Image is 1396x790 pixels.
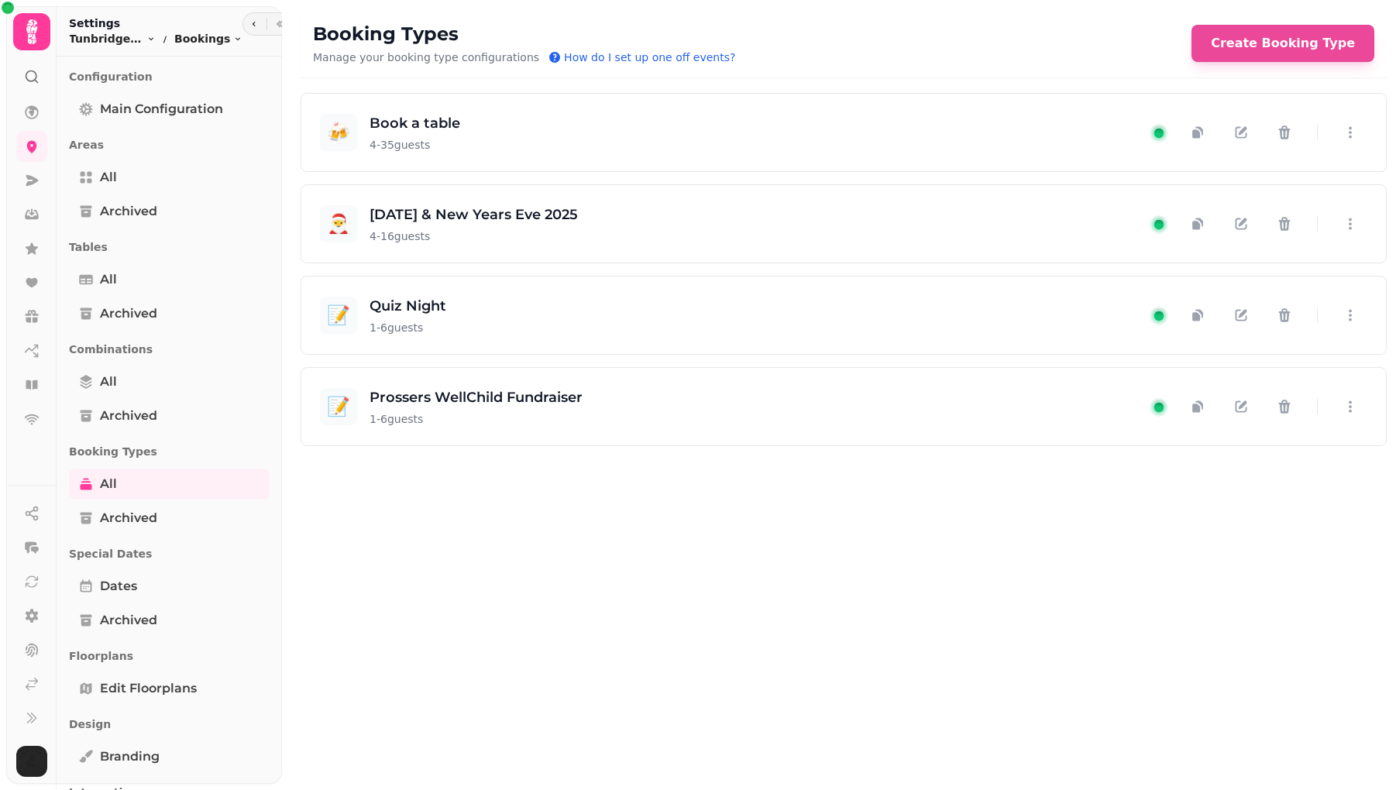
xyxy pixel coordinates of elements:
[1211,37,1355,50] span: Create Booking Type
[69,710,270,738] p: Design
[370,411,423,427] span: 1 - 6 guests
[69,605,270,636] a: Archived
[69,469,270,500] a: All
[69,298,270,329] a: Archived
[327,394,350,419] span: 📝
[100,168,117,187] span: All
[370,386,583,408] h3: Prossers WellChild Fundraiser
[100,679,197,698] span: Edit Floorplans
[370,228,430,244] span: 4 - 16 guests
[69,335,270,363] p: Combinations
[370,295,446,317] h3: Quiz Night
[174,31,242,46] button: Bookings
[327,303,350,328] span: 📝
[69,400,270,431] a: Archived
[69,642,270,670] p: Floorplans
[69,540,270,568] p: Special Dates
[16,746,47,777] img: User avatar
[69,31,143,46] span: Tunbridge [PERSON_NAME]
[69,264,270,295] a: All
[100,100,223,118] span: Main Configuration
[69,94,270,125] a: Main Configuration
[564,50,735,65] span: How do I set up one off events?
[69,233,270,261] p: Tables
[13,746,50,777] button: User avatar
[69,438,270,465] p: Booking Types
[100,304,157,323] span: Archived
[69,196,270,227] a: Archived
[69,63,270,91] p: Configuration
[69,366,270,397] a: All
[69,673,270,704] a: Edit Floorplans
[100,270,117,289] span: All
[327,120,350,145] span: 🍻
[69,31,242,46] nav: breadcrumb
[69,503,270,534] a: Archived
[100,407,157,425] span: Archived
[69,15,242,31] h2: Settings
[69,131,270,159] p: Areas
[548,50,735,65] button: How do I set up one off events?
[69,741,270,772] a: Branding
[370,112,460,134] h3: Book a table
[313,22,735,46] h1: Booking Types
[327,211,350,236] span: 🎅
[100,747,160,766] span: Branding
[370,320,423,335] span: 1 - 6 guests
[69,571,270,602] a: Dates
[100,509,157,527] span: Archived
[100,611,157,630] span: Archived
[100,577,137,596] span: Dates
[69,31,156,46] button: Tunbridge [PERSON_NAME]
[100,202,157,221] span: Archived
[1191,25,1374,62] button: Create Booking Type
[313,50,539,65] p: Manage your booking type configurations
[370,204,578,225] h3: [DATE] & New Years Eve 2025
[100,373,117,391] span: All
[100,475,117,493] span: All
[69,162,270,193] a: All
[370,137,430,153] span: 4 - 35 guests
